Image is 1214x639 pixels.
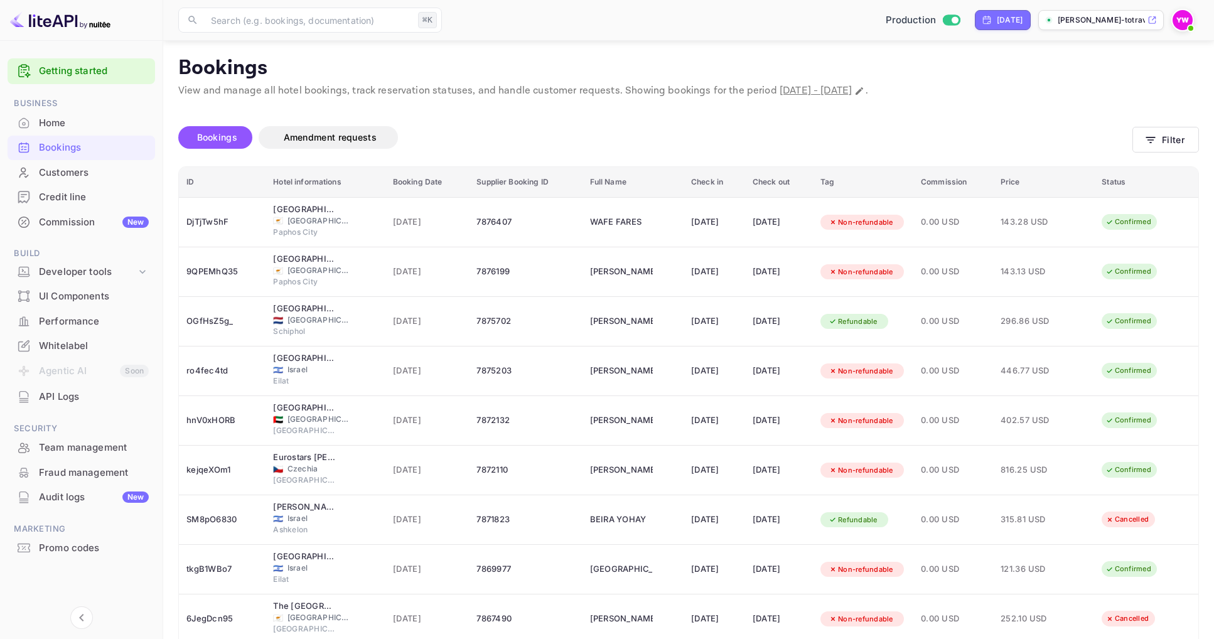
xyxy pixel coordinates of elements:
span: Security [8,422,155,436]
span: Israel [273,515,283,523]
span: [GEOGRAPHIC_DATA] [287,265,350,276]
div: 7867490 [476,609,574,629]
div: Team management [39,441,149,455]
div: Audit logs [39,490,149,505]
th: Tag [813,167,913,198]
button: Filter [1132,127,1199,153]
span: Israel [287,562,350,574]
div: Home [8,111,155,136]
div: [DATE] [691,361,738,381]
p: View and manage all hotel bookings, track reservation statuses, and handle customer requests. Sho... [178,83,1199,99]
span: 0.00 USD [921,562,986,576]
div: [DATE] [753,262,805,282]
div: Confirmed [1097,462,1159,478]
input: Search (e.g. bookings, documentation) [203,8,413,33]
div: 9QPEMhQ35 [186,262,258,282]
div: 7872132 [476,411,574,431]
div: [DATE] [691,262,738,282]
div: Performance [8,309,155,334]
div: Non-refundable [820,463,901,478]
div: [DATE] [753,460,805,480]
div: [DATE] [753,609,805,629]
div: Non-refundable [820,264,901,280]
a: Customers [8,161,155,184]
div: [DATE] [753,559,805,579]
div: The Caravel Hotel [273,600,336,613]
span: [DATE] [393,265,462,279]
div: Non-refundable [820,413,901,429]
span: 0.00 USD [921,215,986,229]
span: Cyprus [273,267,283,275]
a: Performance [8,309,155,333]
span: [DATE] [393,215,462,229]
img: LiteAPI logo [10,10,110,30]
div: MARK BERELOWITZ [590,311,653,331]
a: CommissionNew [8,210,155,234]
span: Eilat [273,574,336,585]
div: Non-refundable [820,215,901,230]
div: 7876407 [476,212,574,232]
button: Collapse navigation [70,606,93,629]
span: [GEOGRAPHIC_DATA] [287,314,350,326]
div: [DATE] [753,361,805,381]
span: Paphos City [273,276,336,287]
span: [GEOGRAPHIC_DATA] [273,623,336,635]
th: Status [1094,167,1198,198]
div: Refundable [820,512,886,528]
div: Performance [39,314,149,329]
div: Credit line [8,185,155,210]
div: Non-refundable [820,363,901,379]
div: [DATE] [691,510,738,530]
span: [GEOGRAPHIC_DATA] [287,414,350,425]
div: ISRAEL GABAY [590,460,653,480]
div: tkgB1WBo7 [186,559,258,579]
div: Non-refundable [820,611,901,627]
a: Bookings [8,136,155,159]
div: Confirmed [1097,214,1159,230]
span: 0.00 USD [921,364,986,378]
span: 143.13 USD [1001,265,1063,279]
div: [DATE] [691,311,738,331]
div: API Logs [39,390,149,404]
div: Developer tools [39,265,136,279]
div: KIRILL DROZDOV [590,609,653,629]
div: Tamara Ashkelon [273,501,336,513]
span: Amendment requests [284,132,377,142]
img: Yahav Winkler [1173,10,1193,30]
th: Check out [745,167,813,198]
a: Promo codes [8,536,155,559]
span: Production [886,13,937,28]
div: Getting started [8,58,155,84]
span: [DATE] [393,562,462,576]
div: Confirmed [1097,313,1159,329]
div: New [122,217,149,228]
span: [GEOGRAPHIC_DATA] [273,425,336,436]
span: United Arab Emirates [273,416,283,424]
span: 0.00 USD [921,513,986,527]
div: Mayfair Hotel [273,253,336,266]
div: 7872110 [476,460,574,480]
div: SM8pO6830 [186,510,258,530]
div: Commission [39,215,149,230]
div: hnV0xHORB [186,411,258,431]
span: Marketing [8,522,155,536]
span: 0.00 USD [921,414,986,427]
span: 0.00 USD [921,463,986,477]
div: OGfHsZ5g_ [186,311,258,331]
div: Eurostars Thalia [273,451,336,464]
th: ID [179,167,266,198]
button: Change date range [853,85,866,97]
span: Netherlands [273,316,283,325]
th: Full Name [583,167,684,198]
div: ro4fec4td [186,361,258,381]
span: Business [8,97,155,110]
span: Czechia [273,465,283,473]
span: [DATE] [393,414,462,427]
a: API Logs [8,385,155,408]
span: [DATE] [393,314,462,328]
span: Israel [287,513,350,524]
div: Customers [39,166,149,180]
span: 816.25 USD [1001,463,1063,477]
span: Bookings [197,132,237,142]
div: Sahara Hotel Eilat [273,550,336,563]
